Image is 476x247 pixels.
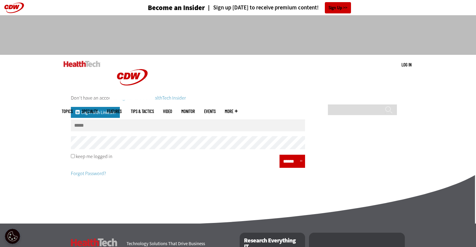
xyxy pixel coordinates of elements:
[148,4,205,11] h3: Become an Insider
[125,4,205,11] a: Become an Insider
[109,95,155,101] a: CDW
[163,109,172,114] a: Video
[107,109,122,114] a: Features
[64,61,100,67] img: Home
[82,109,98,114] span: Specialty
[5,229,20,244] div: Cookie Settings
[131,109,154,114] a: Tips & Tactics
[5,229,20,244] button: Open Preferences
[181,109,195,114] a: MonITor
[205,5,319,11] a: Sign up [DATE] to receive premium content!
[62,109,73,114] span: Topics
[401,62,412,67] a: Log in
[71,170,106,177] a: Forgot Password?
[109,55,155,100] img: Home
[204,109,216,114] a: Events
[225,109,238,114] span: More
[127,21,349,49] iframe: advertisement
[127,242,232,246] h4: Technology Solutions That Drive Business
[325,2,351,13] a: Sign Up
[401,62,412,68] div: User menu
[71,238,117,246] h3: HealthTech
